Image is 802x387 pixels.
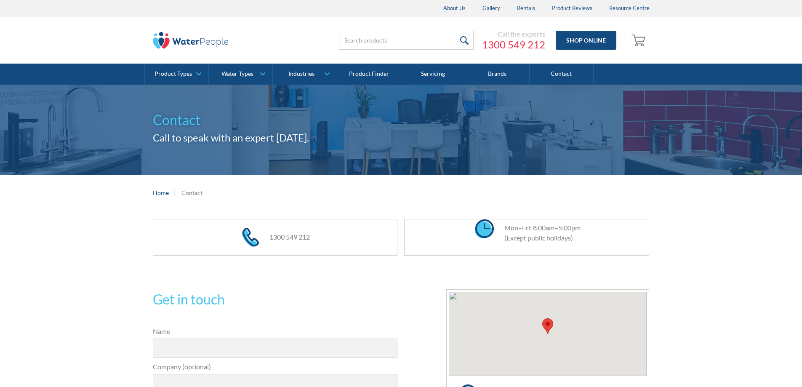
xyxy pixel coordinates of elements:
[465,64,529,85] a: Brands
[482,30,545,38] div: Call the experts
[530,64,594,85] a: Contact
[337,64,401,85] a: Product Finder
[153,130,650,145] h2: Call to speak with an expert [DATE].
[475,219,494,238] img: clock icon
[542,318,553,334] div: Map pin
[339,31,474,50] input: Search products
[288,70,314,77] div: Industries
[173,187,177,198] div: |
[242,228,259,247] img: phone icon
[631,33,647,47] img: shopping cart
[556,31,616,50] a: Shop Online
[153,289,398,310] h2: Get in touch
[221,70,253,77] div: Water Types
[153,110,650,130] h1: Contact
[153,188,169,197] a: Home
[273,64,336,85] a: Industries
[209,64,272,85] a: Water Types
[145,64,208,85] a: Product Types
[181,188,202,197] div: Contact
[496,223,581,243] div: Mon–Fri: 8.00am–5:00pm (Except public holidays)
[629,30,650,51] a: Open cart
[153,326,398,336] label: Name
[155,70,192,77] div: Product Types
[401,64,465,85] a: Servicing
[269,233,310,241] a: 1300 549 212
[153,32,229,49] img: The Water People
[482,38,545,51] a: 1300 549 212
[153,362,398,372] label: Company (optional)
